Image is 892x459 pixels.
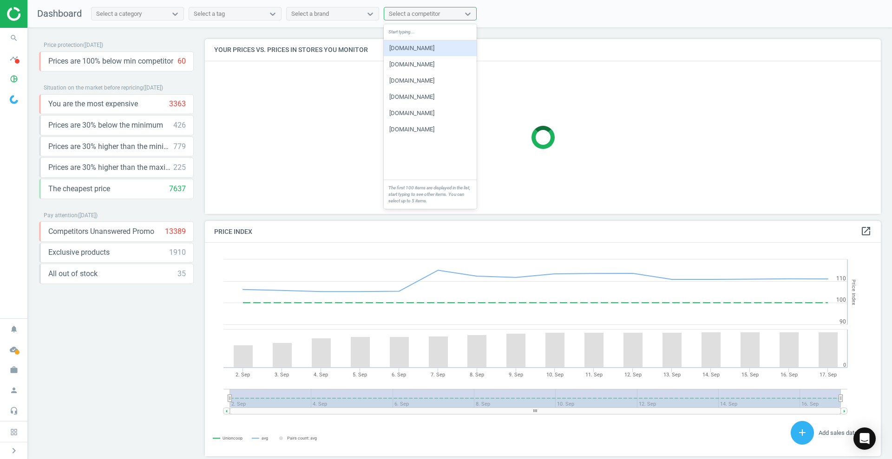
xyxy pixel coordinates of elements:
[194,10,225,18] div: Select a tag
[820,372,837,378] tspan: 17. Sep
[663,372,681,378] tspan: 13. Sep
[48,269,98,279] span: All out of stock
[10,95,18,104] img: wGWNvw8QSZomAAAAABJRU5ErkJggg==
[48,56,173,66] span: Prices are 100% below min competitor
[384,180,477,208] div: The first 100 items are displayed in the list, start typing to see other items. You can select up...
[287,436,317,440] tspan: Pairs count: avg
[392,372,406,378] tspan: 6. Sep
[384,73,477,89] div: [DOMAIN_NAME]
[791,421,814,445] button: add
[741,372,759,378] tspan: 15. Sep
[48,142,173,152] span: Prices are 30% higher than the minimum
[275,372,289,378] tspan: 3. Sep
[7,7,73,21] img: ajHJNr6hYgQAAAAASUVORK5CYII=
[5,70,23,88] i: pie_chart_outlined
[384,57,477,72] div: [DOMAIN_NAME]
[851,279,857,305] tspan: Price Index
[48,184,110,194] span: The cheapest price
[143,84,163,91] span: ( [DATE] )
[173,142,186,152] div: 779
[314,372,328,378] tspan: 4. Sep
[48,247,110,258] span: Exclusive products
[5,381,23,399] i: person
[169,99,186,109] div: 3363
[8,445,20,456] i: chevron_right
[836,297,846,303] text: 100
[509,372,523,378] tspan: 9. Sep
[5,402,23,420] i: headset_mic
[384,105,477,121] div: [DOMAIN_NAME]
[470,372,484,378] tspan: 8. Sep
[546,372,564,378] tspan: 10. Sep
[48,226,154,237] span: Competitors Unanswered Promo
[223,436,243,440] tspan: Unioncoop
[48,99,138,109] span: You are the most expensive
[840,318,846,325] text: 90
[165,226,186,237] div: 13389
[205,39,881,61] h4: Your prices vs. prices in stores you monitor
[205,221,881,243] h4: Price Index
[384,40,477,180] div: grid
[291,10,329,18] div: Select a brand
[853,427,876,450] div: Open Intercom Messenger
[384,89,477,105] div: [DOMAIN_NAME]
[5,50,23,67] i: timeline
[384,24,477,40] div: Start typing...
[78,212,98,219] span: ( [DATE] )
[83,42,103,48] span: ( [DATE] )
[37,8,82,19] span: Dashboard
[173,162,186,173] div: 225
[96,10,142,18] div: Select a category
[48,120,163,130] span: Prices are 30% below the minimum
[5,341,23,358] i: cloud_done
[44,84,143,91] span: Situation on the market before repricing
[262,436,268,440] tspan: avg
[819,429,858,436] span: Add sales data
[44,42,83,48] span: Price protection
[236,372,250,378] tspan: 2. Sep
[585,372,603,378] tspan: 11. Sep
[702,372,720,378] tspan: 14. Sep
[384,122,477,137] div: [DOMAIN_NAME]
[177,56,186,66] div: 60
[2,445,26,457] button: chevron_right
[48,162,173,173] span: Prices are 30% higher than the maximal
[169,184,186,194] div: 7637
[797,427,808,438] i: add
[5,29,23,47] i: search
[389,10,440,18] div: Select a competitor
[177,269,186,279] div: 35
[860,226,872,238] a: open_in_new
[44,212,78,219] span: Pay attention
[431,372,445,378] tspan: 7. Sep
[173,120,186,130] div: 426
[780,372,798,378] tspan: 16. Sep
[624,372,642,378] tspan: 12. Sep
[860,226,872,237] i: open_in_new
[5,320,23,338] i: notifications
[836,275,846,282] text: 110
[169,247,186,258] div: 1910
[843,362,846,368] text: 0
[384,40,477,56] div: [DOMAIN_NAME]
[353,372,367,378] tspan: 5. Sep
[5,361,23,379] i: work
